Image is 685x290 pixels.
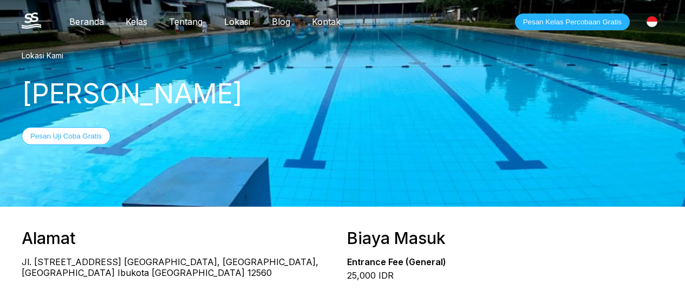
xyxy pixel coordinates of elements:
img: The Swim Starter Logo [22,12,41,29]
div: Biaya Masuk [347,228,664,248]
div: 25,000 IDR [347,270,664,281]
a: Blog [261,16,301,27]
div: Alamat [22,228,338,248]
div: [GEOGRAPHIC_DATA] [641,10,663,33]
a: Beranda [58,16,115,27]
a: Kelas [115,16,158,27]
div: Lokasi Kami [22,51,663,60]
div: [PERSON_NAME] [22,77,663,110]
a: Tentang [158,16,213,27]
button: Pesan Uji Coba Gratis [22,127,110,145]
a: Kontak [301,16,351,27]
a: Lokasi [213,16,261,27]
img: Indonesia [647,16,657,27]
div: Entrance Fee (General) [347,256,664,267]
div: Jl. [STREET_ADDRESS] [GEOGRAPHIC_DATA], [GEOGRAPHIC_DATA], [GEOGRAPHIC_DATA] Ibukota [GEOGRAPHIC_... [22,256,338,278]
button: Pesan Kelas Percobaan Gratis [515,14,630,30]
